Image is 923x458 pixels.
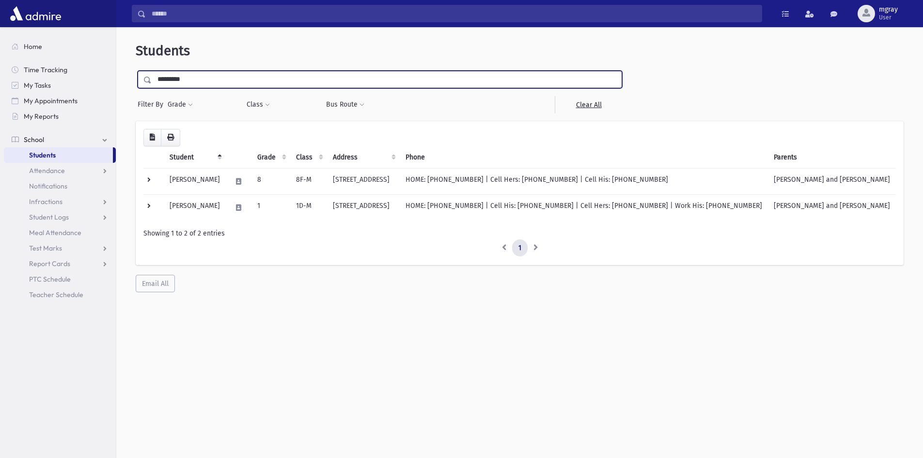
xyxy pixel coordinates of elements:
button: Bus Route [326,96,365,113]
button: Email All [136,275,175,292]
a: Time Tracking [4,62,116,78]
a: School [4,132,116,147]
img: AdmirePro [8,4,63,23]
a: Clear All [555,96,622,113]
th: Grade: activate to sort column ascending [251,146,290,169]
th: Address: activate to sort column ascending [327,146,400,169]
span: Time Tracking [24,65,67,74]
span: My Tasks [24,81,51,90]
button: Class [246,96,270,113]
a: PTC Schedule [4,271,116,287]
td: [STREET_ADDRESS] [327,194,400,221]
div: Showing 1 to 2 of 2 entries [143,228,896,238]
td: 1 [251,194,290,221]
a: Infractions [4,194,116,209]
span: School [24,135,44,144]
span: Teacher Schedule [29,290,83,299]
span: Test Marks [29,244,62,253]
input: Search [146,5,762,22]
td: HOME: [PHONE_NUMBER] | Cell Hers: [PHONE_NUMBER] | Cell His: [PHONE_NUMBER] [400,168,768,194]
a: My Appointments [4,93,116,109]
span: PTC Schedule [29,275,71,284]
a: My Tasks [4,78,116,93]
th: Student: activate to sort column descending [164,146,226,169]
td: 8 [251,168,290,194]
a: 1 [512,239,528,257]
span: Students [136,43,190,59]
span: Report Cards [29,259,70,268]
span: Meal Attendance [29,228,81,237]
a: Notifications [4,178,116,194]
th: Class: activate to sort column ascending [290,146,327,169]
span: Attendance [29,166,65,175]
span: User [879,14,898,21]
td: 1D-M [290,194,327,221]
a: Student Logs [4,209,116,225]
button: Print [161,129,180,146]
span: Infractions [29,197,63,206]
span: Home [24,42,42,51]
span: Students [29,151,56,159]
a: Teacher Schedule [4,287,116,302]
span: Notifications [29,182,67,190]
th: Phone [400,146,768,169]
td: [PERSON_NAME] [164,194,226,221]
span: My Appointments [24,96,78,105]
td: HOME: [PHONE_NUMBER] | Cell His: [PHONE_NUMBER] | Cell Hers: [PHONE_NUMBER] | Work His: [PHONE_NU... [400,194,768,221]
a: Students [4,147,113,163]
td: [PERSON_NAME] and [PERSON_NAME] [768,168,896,194]
button: CSV [143,129,161,146]
a: Attendance [4,163,116,178]
a: Test Marks [4,240,116,256]
span: mgray [879,6,898,14]
td: [PERSON_NAME] and [PERSON_NAME] [768,194,896,221]
td: 8F-M [290,168,327,194]
th: Parents [768,146,896,169]
span: Filter By [138,99,167,110]
a: Home [4,39,116,54]
td: [STREET_ADDRESS] [327,168,400,194]
span: My Reports [24,112,59,121]
a: Meal Attendance [4,225,116,240]
button: Grade [167,96,193,113]
td: [PERSON_NAME] [164,168,226,194]
a: My Reports [4,109,116,124]
a: Report Cards [4,256,116,271]
span: Student Logs [29,213,69,221]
